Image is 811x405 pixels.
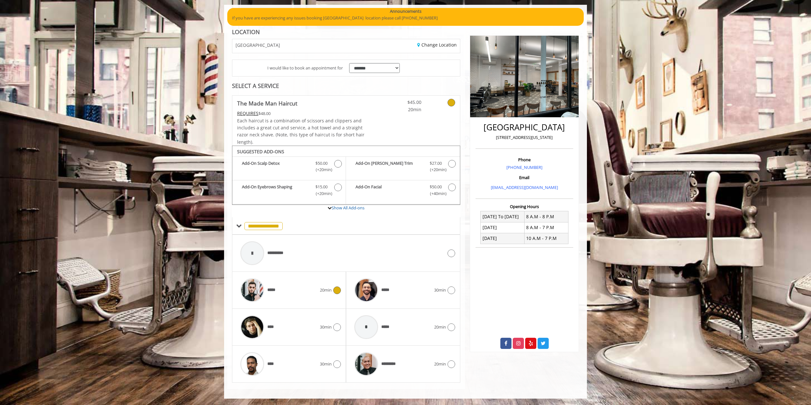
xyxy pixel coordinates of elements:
span: 20min [434,361,446,367]
b: Announcements [390,8,421,15]
b: Add-On Facial [356,184,423,197]
a: [EMAIL_ADDRESS][DOMAIN_NAME] [491,184,558,190]
span: (+20min ) [426,166,445,173]
h2: [GEOGRAPHIC_DATA] [477,123,572,132]
span: 20min [320,287,332,293]
span: (+20min ) [312,190,331,197]
span: Each haircut is a combination of scissors and clippers and includes a great cut and service, a ho... [237,118,364,145]
td: [DATE] [481,233,525,244]
span: 30min [434,287,446,293]
h3: Opening Hours [476,204,573,209]
h3: Phone [477,157,572,162]
b: Add-On Scalp Detox [242,160,309,173]
label: Add-On Eyebrows Shaping [236,184,342,199]
td: [DATE] To [DATE] [481,211,525,222]
span: 30min [320,324,332,330]
label: Add-On Scalp Detox [236,160,342,175]
div: $48.00 [237,110,365,117]
td: 8 A.M - 7 P.M [524,222,568,233]
p: [STREET_ADDRESS][US_STATE] [477,134,572,141]
a: Change Location [417,42,457,48]
span: This service needs some Advance to be paid before we block your appointment [237,110,258,116]
span: 20min [434,324,446,330]
b: LOCATION [232,28,260,36]
span: $45.00 [384,99,421,106]
span: [GEOGRAPHIC_DATA] [236,43,280,47]
span: $15.00 [315,184,328,190]
td: [DATE] [481,222,525,233]
b: The Made Man Haircut [237,99,297,108]
td: 10 A.M - 7 P.M [524,233,568,244]
h3: Email [477,175,572,180]
span: 30min [320,361,332,367]
span: 20min [384,106,421,113]
div: The Made Man Haircut Add-onS [232,146,460,205]
a: [PHONE_NUMBER] [506,164,542,170]
b: Add-On Eyebrows Shaping [242,184,309,197]
span: $50.00 [430,184,442,190]
b: Add-On [PERSON_NAME] Trim [356,160,423,173]
a: Show All Add-ons [332,205,364,211]
span: I would like to book an appointment for [267,65,343,71]
span: (+20min ) [312,166,331,173]
b: SUGGESTED ADD-ONS [237,148,284,155]
label: Add-On Beard Trim [349,160,456,175]
p: If you have are experiencing any issues booking [GEOGRAPHIC_DATA] location please call [PHONE_NUM... [232,15,579,21]
span: $50.00 [315,160,328,167]
div: SELECT A SERVICE [232,83,460,89]
td: 8 A.M - 8 P.M [524,211,568,222]
span: (+40min ) [426,190,445,197]
span: $27.00 [430,160,442,167]
label: Add-On Facial [349,184,456,199]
